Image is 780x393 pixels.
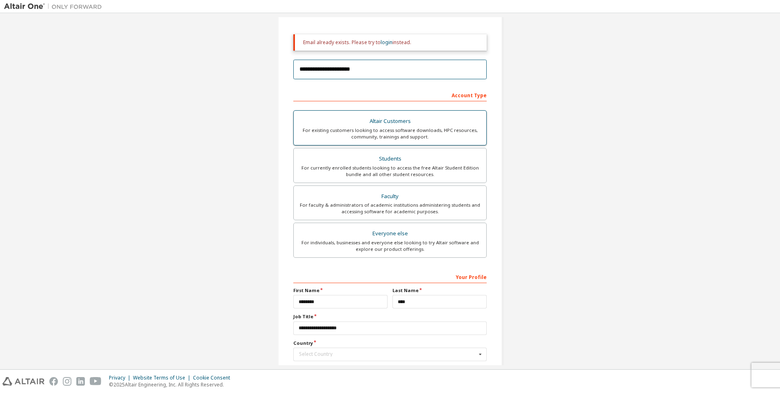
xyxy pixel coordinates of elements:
img: youtube.svg [90,377,102,386]
div: For individuals, businesses and everyone else looking to try Altair software and explore our prod... [299,239,481,252]
div: Email already exists. Please try to instead. [303,39,480,46]
div: Website Terms of Use [133,375,193,381]
div: Privacy [109,375,133,381]
label: Country [293,340,487,346]
div: Everyone else [299,228,481,239]
p: © 2025 Altair Engineering, Inc. All Rights Reserved. [109,381,235,388]
label: First Name [293,287,388,294]
label: Last Name [392,287,487,294]
div: Select Country [299,352,476,357]
a: login [381,39,392,46]
label: Job Title [293,313,487,320]
div: Students [299,153,481,165]
div: For currently enrolled students looking to access the free Altair Student Edition bundle and all ... [299,165,481,178]
div: Altair Customers [299,116,481,127]
img: linkedin.svg [76,377,85,386]
img: Altair One [4,2,106,11]
img: altair_logo.svg [2,377,44,386]
div: Your Profile [293,270,487,283]
img: instagram.svg [63,377,71,386]
div: Cookie Consent [193,375,235,381]
div: For existing customers looking to access software downloads, HPC resources, community, trainings ... [299,127,481,140]
img: facebook.svg [49,377,58,386]
div: Account Type [293,88,487,101]
div: Faculty [299,191,481,202]
div: For faculty & administrators of academic institutions administering students and accessing softwa... [299,202,481,215]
